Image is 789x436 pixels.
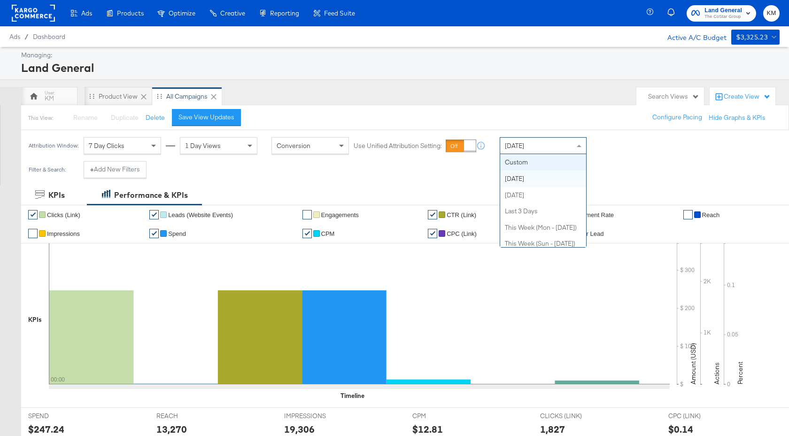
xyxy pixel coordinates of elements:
[90,165,94,174] strong: +
[111,113,139,122] span: Duplicate
[500,187,586,203] div: [DATE]
[156,412,227,420] span: REACH
[702,211,720,218] span: Reach
[500,235,586,252] div: This Week (Sun - [DATE])
[47,230,80,237] span: Impressions
[220,9,245,17] span: Creative
[178,113,234,122] div: Save View Updates
[270,9,299,17] span: Reporting
[9,33,20,40] span: Ads
[709,113,766,122] button: Hide Graphs & KPIs
[321,211,359,218] span: Engagements
[657,30,727,44] div: Active A/C Budget
[48,190,65,201] div: KPIs
[28,229,38,238] a: ✔
[447,211,476,218] span: CTR (Link)
[302,210,312,219] a: ✔
[99,92,138,101] div: Product View
[687,5,756,22] button: Land GeneralThe CoStar Group
[763,5,780,22] button: KM
[284,422,315,436] div: 19,306
[84,161,147,178] button: +Add New Filters
[648,92,699,101] div: Search Views
[689,343,697,384] text: Amount (USD)
[277,141,310,150] span: Conversion
[185,141,221,150] span: 1 Day Views
[28,412,99,420] span: SPEND
[447,230,477,237] span: CPC (Link)
[540,422,565,436] div: 1,827
[28,142,79,149] div: Attribution Window:
[168,230,186,237] span: Spend
[712,362,721,384] text: Actions
[149,210,159,219] a: ✔
[340,391,364,400] div: Timeline
[81,9,92,17] span: Ads
[668,422,693,436] div: $0.14
[412,412,483,420] span: CPM
[324,9,355,17] span: Feed Suite
[500,154,586,171] div: Custom
[156,422,187,436] div: 13,270
[117,9,144,17] span: Products
[412,422,443,436] div: $12.81
[683,210,693,219] a: ✔
[646,109,709,126] button: Configure Pacing
[89,141,124,150] span: 7 Day Clicks
[73,113,98,122] span: Rename
[169,9,195,17] span: Optimize
[28,315,42,324] div: KPIs
[724,92,771,101] div: Create View
[668,412,739,420] span: CPC (LINK)
[28,114,53,122] div: This View:
[354,141,442,150] label: Use Unified Attribution Setting:
[45,94,54,103] div: KM
[302,229,312,238] a: ✔
[172,109,241,126] button: Save View Updates
[20,33,33,40] span: /
[540,412,611,420] span: CLICKS (LINK)
[146,113,165,122] button: Delete
[736,362,744,384] text: Percent
[428,229,437,238] a: ✔
[704,6,742,16] span: Land General
[767,8,776,19] span: KM
[28,422,64,436] div: $247.24
[500,219,586,236] div: This Week (Mon - [DATE])
[500,171,586,187] div: [DATE]
[21,60,777,76] div: Land General
[89,93,94,99] div: Drag to reorder tab
[565,211,614,218] span: Engagement Rate
[149,229,159,238] a: ✔
[505,141,524,150] span: [DATE]
[736,31,768,43] div: $3,325.23
[704,13,742,21] span: The CoStar Group
[21,51,777,60] div: Managing:
[157,93,162,99] div: Drag to reorder tab
[47,211,80,218] span: Clicks (Link)
[731,30,780,45] button: $3,325.23
[114,190,188,201] div: Performance & KPIs
[500,203,586,219] div: Last 3 Days
[284,412,355,420] span: IMPRESSIONS
[33,33,65,40] a: Dashboard
[28,210,38,219] a: ✔
[166,92,208,101] div: All Campaigns
[168,211,233,218] span: Leads (Website Events)
[28,166,66,173] div: Filter & Search:
[321,230,335,237] span: CPM
[428,210,437,219] a: ✔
